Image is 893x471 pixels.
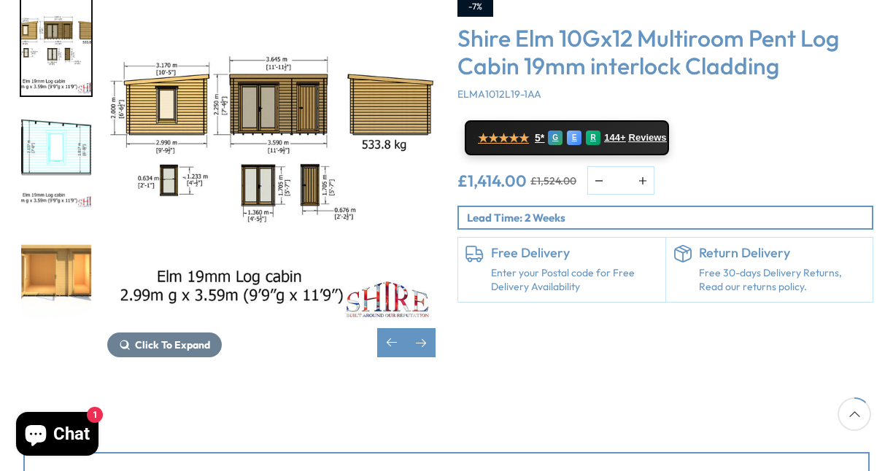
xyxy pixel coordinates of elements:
div: 5 / 10 [20,112,93,211]
p: Lead Time: 2 Weeks [467,210,872,225]
span: Reviews [629,132,667,144]
div: 6 / 10 [20,225,93,325]
h3: Shire Elm 10Gx12 Multiroom Pent Log Cabin 19mm interlock Cladding [457,24,873,80]
p: Free 30-days Delivery Returns, Read our returns policy. [699,266,866,295]
div: Next slide [406,328,436,357]
a: Enter your Postal code for Free Delivery Availability [491,266,658,295]
span: ELMA1012L19-1AA [457,87,541,101]
div: G [548,131,563,145]
img: Elm2990x359010x1219mmINTERNALHT_b0eaacfc-d6c4-4a26-b879-18cc94bd8265_200x200.jpg [21,113,91,210]
div: Previous slide [377,328,406,357]
h6: Free Delivery [491,245,658,261]
img: Elm2990x359010x1219mm000open_eb13a98c-880d-4a7e-82a2-69a095c7549a_200x200.jpg [21,227,91,324]
button: Click To Expand [107,332,222,357]
span: Click To Expand [135,338,210,351]
span: 144+ [604,132,625,144]
inbox-online-store-chat: Shopify online store chat [12,412,103,459]
ins: £1,414.00 [457,173,527,189]
span: ★★★★★ [478,131,529,145]
h6: Return Delivery [699,245,866,261]
div: R [586,131,600,145]
del: £1,524.00 [530,176,576,186]
div: E [567,131,581,145]
a: ★★★★★ 5* G E R 144+ Reviews [465,120,669,155]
